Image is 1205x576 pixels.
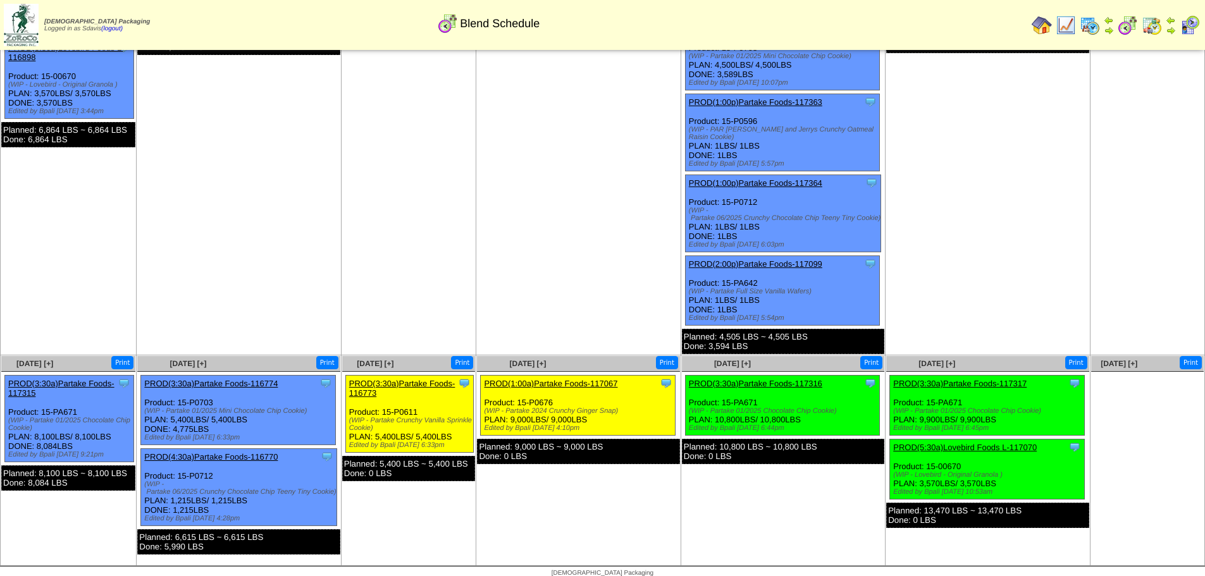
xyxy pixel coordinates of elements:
img: Tooltip [1068,377,1081,389]
img: calendarblend.gif [1118,15,1138,35]
div: Edited by Bpali [DATE] 10:07pm [689,79,880,87]
a: [DATE] [+] [1101,359,1137,368]
img: calendarblend.gif [438,13,458,34]
div: Product: 15-PA642 PLAN: 1LBS / 1LBS DONE: 1LBS [685,256,880,326]
img: arrowright.gif [1166,25,1176,35]
img: Tooltip [660,377,672,389]
a: PROD(1:00a)Partake Foods-117067 [484,379,617,388]
div: Edited by Bpali [DATE] 5:54pm [689,314,880,322]
div: (WIP - Lovebird - Original Granola ) [8,81,133,89]
div: Product: 15-P0712 PLAN: 1LBS / 1LBS DONE: 1LBS [685,175,881,252]
img: Tooltip [118,377,130,389]
div: (WIP - Partake Full Size Vanilla Wafers) [689,288,880,295]
div: Planned: 10,800 LBS ~ 10,800 LBS Done: 0 LBS [682,439,884,464]
img: Tooltip [864,95,877,108]
div: Planned: 5,400 LBS ~ 5,400 LBS Done: 0 LBS [342,456,476,481]
div: Product: 15-P0596 PLAN: 1LBS / 1LBS DONE: 1LBS [685,94,880,171]
div: (WIP - Partake Crunchy Vanilla Sprinkle Cookie) [349,417,473,432]
a: [DATE] [+] [918,359,955,368]
img: Tooltip [865,176,878,189]
img: calendarinout.gif [1142,15,1162,35]
div: Planned: 6,615 LBS ~ 6,615 LBS Done: 5,990 LBS [137,529,340,555]
button: Print [1180,356,1202,369]
button: Print [656,356,678,369]
div: (WIP - Partake 01/2025 Chocolate Chip Cookie) [893,407,1084,415]
div: Edited by Bpali [DATE] 9:21pm [8,451,133,458]
span: [DATE] [+] [170,359,206,368]
div: Edited by Bpali [DATE] 4:10pm [484,424,675,432]
div: Product: 15-PA671 PLAN: 10,800LBS / 10,800LBS [685,376,880,436]
a: [DATE] [+] [714,359,751,368]
img: arrowleft.gif [1104,15,1114,25]
a: PROD(2:00p)Partake Foods-117099 [689,259,822,269]
button: Print [451,356,473,369]
a: PROD(4:30a)Partake Foods-116770 [144,452,278,462]
button: Print [860,356,882,369]
div: Planned: 6,864 LBS ~ 6,864 LBS Done: 6,864 LBS [1,122,135,147]
img: Tooltip [864,377,877,389]
div: (WIP - Partake 01/2025 Mini Chocolate Chip Cookie) [144,407,335,415]
img: Tooltip [319,377,332,389]
button: Print [316,356,338,369]
div: (WIP - Lovebird - Original Granola ) [893,471,1084,479]
div: Product: 15-00670 PLAN: 3,570LBS / 3,570LBS DONE: 3,570LBS [5,40,134,119]
div: Edited by Bpali [DATE] 10:53am [893,488,1084,496]
div: Edited by Bpali [DATE] 6:33pm [349,441,473,449]
div: (WIP - Partake 01/2025 Mini Chocolate Chip Cookie) [689,52,880,60]
div: Product: 15-PA671 PLAN: 8,100LBS / 8,100LBS DONE: 8,084LBS [5,376,134,462]
div: Planned: 4,505 LBS ~ 4,505 LBS Done: 3,594 LBS [682,329,884,354]
div: Product: 15-P0712 PLAN: 1,215LBS / 1,215LBS DONE: 1,215LBS [141,449,337,526]
div: Edited by Bpali [DATE] 5:57pm [689,160,880,168]
button: Print [111,356,133,369]
div: Edited by Bpali [DATE] 6:44pm [689,424,880,432]
img: Tooltip [864,257,877,270]
span: [DEMOGRAPHIC_DATA] Packaging [44,18,150,25]
a: PROD(3:30a)Partake Foods-117315 [8,379,114,398]
img: Tooltip [1068,441,1081,453]
a: PROD(1:00p)Partake Foods-117363 [689,97,822,107]
span: Blend Schedule [460,17,540,30]
div: (WIP ‐ Partake 06/2025 Crunchy Chocolate Chip Teeny Tiny Cookie) [689,207,881,222]
div: (WIP - Partake 2024 Crunchy Ginger Snap) [484,407,675,415]
a: PROD(3:30a)Partake Foods-116774 [144,379,278,388]
img: arrowleft.gif [1166,15,1176,25]
div: (WIP - Partake 01/2025 Chocolate Chip Cookie) [8,417,133,432]
img: calendarcustomer.gif [1180,15,1200,35]
a: (logout) [101,25,123,32]
div: Planned: 8,100 LBS ~ 8,100 LBS Done: 8,084 LBS [1,465,135,491]
div: Edited by Bpali [DATE] 3:44pm [8,107,133,115]
div: Edited by Bpali [DATE] 6:45pm [893,424,1084,432]
div: Product: 15-00670 PLAN: 3,570LBS / 3,570LBS [890,439,1085,499]
div: Product: 15-P0676 PLAN: 9,000LBS / 9,000LBS [481,376,676,436]
a: [DATE] [+] [357,359,393,368]
a: [DATE] [+] [509,359,546,368]
a: PROD(1:00p)Partake Foods-117364 [689,178,822,188]
img: calendarprod.gif [1080,15,1100,35]
div: Product: 15-P0703 PLAN: 4,500LBS / 4,500LBS DONE: 3,589LBS [685,21,880,90]
div: Product: 15-P0703 PLAN: 5,400LBS / 5,400LBS DONE: 4,775LBS [141,376,336,445]
img: arrowright.gif [1104,25,1114,35]
div: (WIP - PAR [PERSON_NAME] and Jerrys Crunchy Oatmeal Raisin Cookie) [689,126,880,141]
img: Tooltip [458,377,471,389]
span: Logged in as Sdavis [44,18,150,32]
div: Edited by Bpali [DATE] 4:28pm [144,515,336,522]
div: (WIP - Partake 01/2025 Chocolate Chip Cookie) [689,407,880,415]
div: Edited by Bpali [DATE] 6:33pm [144,434,335,441]
div: Planned: 9,000 LBS ~ 9,000 LBS Done: 0 LBS [477,439,679,464]
a: PROD(3:30a)Partake Foods-117317 [893,379,1027,388]
img: zoroco-logo-small.webp [4,4,39,46]
a: PROD(5:30a)Lovebird Foods L-117070 [893,443,1037,452]
a: [DATE] [+] [16,359,53,368]
a: PROD(3:30a)Partake Foods-116773 [349,379,455,398]
img: Tooltip [321,450,333,463]
div: Planned: 13,470 LBS ~ 13,470 LBS Done: 0 LBS [886,503,1089,528]
div: Product: 15-PA671 PLAN: 9,900LBS / 9,900LBS [890,376,1085,436]
div: Product: 15-P0611 PLAN: 5,400LBS / 5,400LBS [345,376,473,453]
div: Edited by Bpali [DATE] 6:03pm [689,241,881,248]
button: Print [1065,356,1087,369]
